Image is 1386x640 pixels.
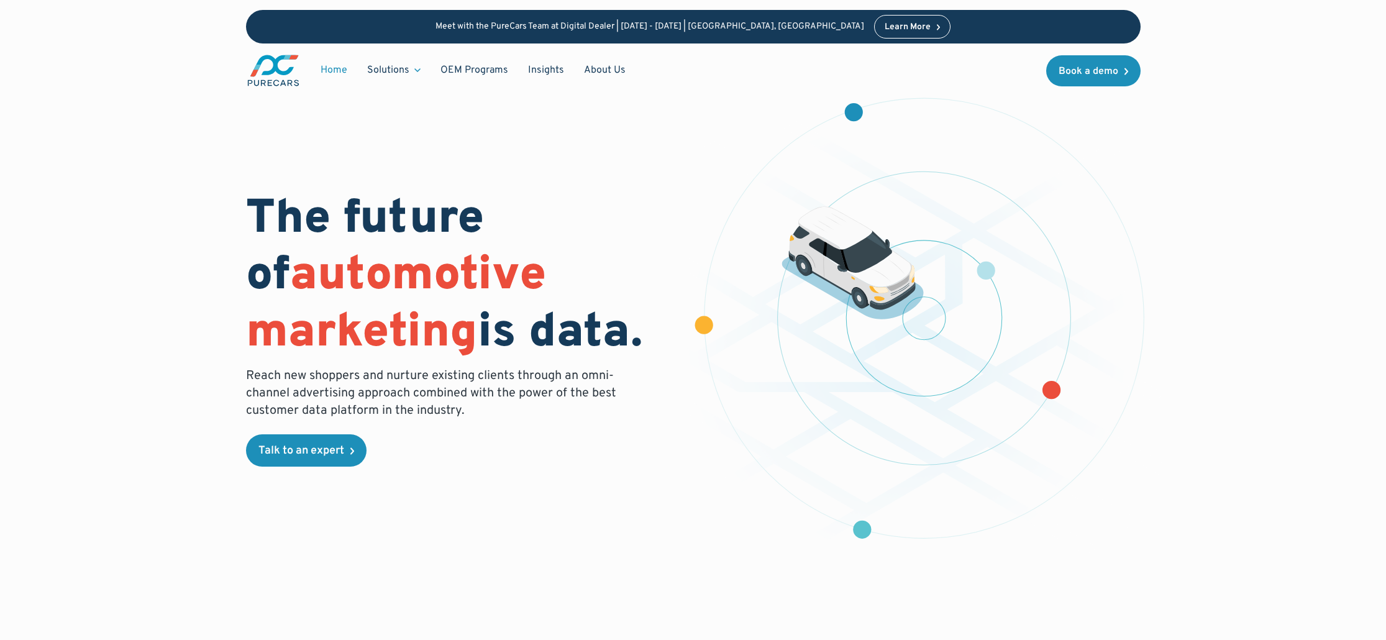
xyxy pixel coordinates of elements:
[885,23,931,32] div: Learn More
[574,58,636,82] a: About Us
[435,22,864,32] p: Meet with the PureCars Team at Digital Dealer | [DATE] - [DATE] | [GEOGRAPHIC_DATA], [GEOGRAPHIC_...
[246,53,301,88] img: purecars logo
[246,192,678,362] h1: The future of is data.
[367,63,409,77] div: Solutions
[258,446,344,457] div: Talk to an expert
[1046,55,1141,86] a: Book a demo
[246,367,624,419] p: Reach new shoppers and nurture existing clients through an omni-channel advertising approach comb...
[782,206,924,319] img: illustration of a vehicle
[246,247,546,363] span: automotive marketing
[431,58,518,82] a: OEM Programs
[246,434,367,467] a: Talk to an expert
[874,15,951,39] a: Learn More
[357,58,431,82] div: Solutions
[1059,66,1118,76] div: Book a demo
[518,58,574,82] a: Insights
[246,53,301,88] a: main
[311,58,357,82] a: Home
